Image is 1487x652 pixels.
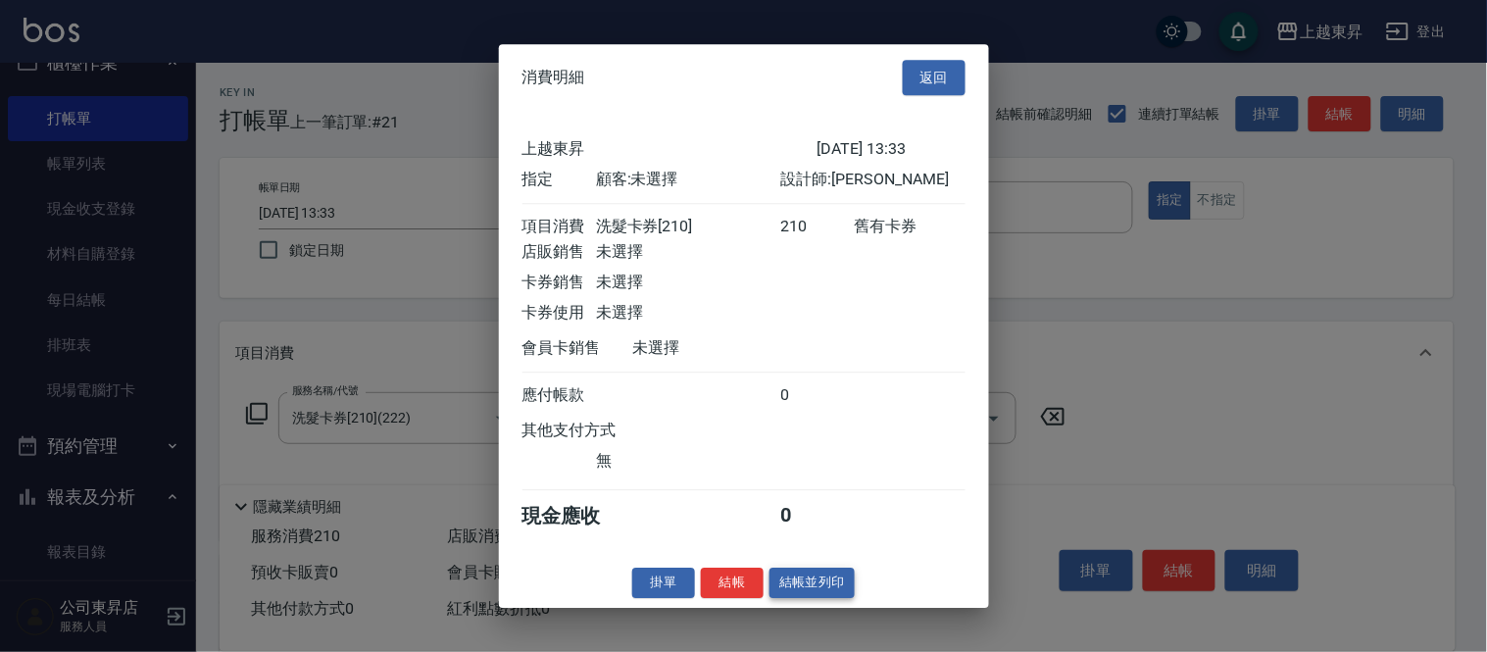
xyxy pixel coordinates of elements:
[818,139,966,160] div: [DATE] 13:33
[596,273,780,293] div: 未選擇
[632,568,695,598] button: 掛單
[522,338,633,359] div: 會員卡銷售
[522,139,818,160] div: 上越東昇
[596,242,780,263] div: 未選擇
[903,60,966,96] button: 返回
[596,170,780,190] div: 顧客: 未選擇
[522,385,596,406] div: 應付帳款
[780,217,854,237] div: 210
[522,273,596,293] div: 卡券銷售
[596,303,780,324] div: 未選擇
[522,421,670,441] div: 其他支付方式
[522,242,596,263] div: 店販銷售
[596,451,780,472] div: 無
[522,217,596,237] div: 項目消費
[780,385,854,406] div: 0
[854,217,965,237] div: 舊有卡券
[522,68,585,87] span: 消費明細
[522,303,596,324] div: 卡券使用
[522,170,596,190] div: 指定
[596,217,780,237] div: 洗髮卡券[210]
[522,503,633,529] div: 現金應收
[633,338,818,359] div: 未選擇
[769,568,855,598] button: 結帳並列印
[780,170,965,190] div: 設計師: [PERSON_NAME]
[780,503,854,529] div: 0
[701,568,764,598] button: 結帳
